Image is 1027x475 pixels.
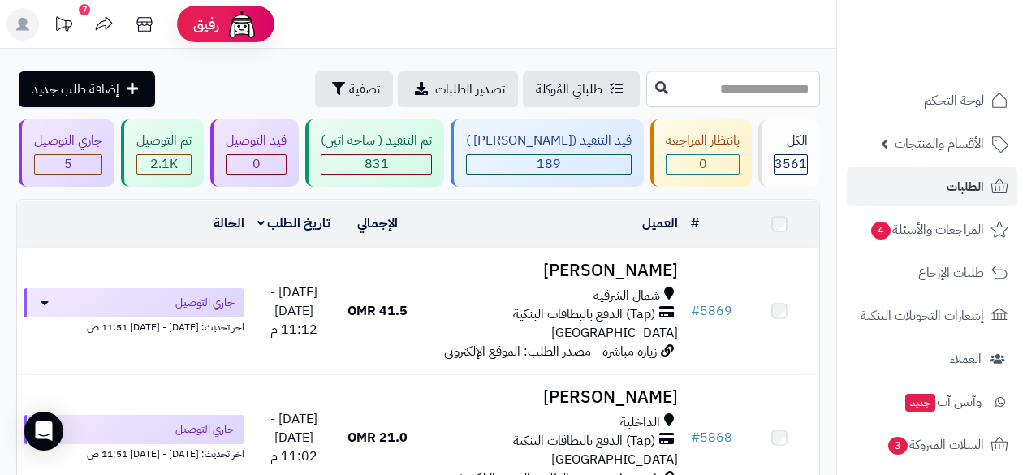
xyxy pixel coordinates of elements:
div: 0 [667,155,739,174]
div: الكل [774,132,808,150]
a: تم التوصيل 2.1K [118,119,207,187]
span: # [691,301,700,321]
span: طلباتي المُوكلة [536,80,602,99]
span: [DATE] - [DATE] 11:12 م [270,283,317,339]
a: العملاء [847,339,1017,378]
span: [GEOGRAPHIC_DATA] [551,450,678,469]
h3: [PERSON_NAME] [424,261,678,280]
a: إضافة طلب جديد [19,71,155,107]
span: جديد [905,394,935,412]
span: 21.0 OMR [347,428,408,447]
span: 2.1K [150,154,178,174]
div: 831 [321,155,431,174]
img: logo-2.png [917,12,1012,46]
span: تصدير الطلبات [435,80,505,99]
a: الإجمالي [357,214,398,233]
span: 3 [888,437,908,455]
a: بانتظار المراجعة 0 [647,119,755,187]
span: (Tap) الدفع بالبطاقات البنكية [513,305,655,324]
span: 0 [699,154,707,174]
div: تم التنفيذ ( ساحة اتين) [321,132,432,150]
span: 831 [365,154,389,174]
a: السلات المتروكة3 [847,425,1017,464]
a: إشعارات التحويلات البنكية [847,296,1017,335]
div: Open Intercom Messenger [24,412,63,451]
span: (Tap) الدفع بالبطاقات البنكية [513,432,655,451]
span: 189 [537,154,561,174]
a: جاري التوصيل 5 [15,119,118,187]
div: اخر تحديث: [DATE] - [DATE] 11:51 ص [24,317,244,335]
span: العملاء [950,348,982,370]
span: # [691,428,700,447]
span: لوحة التحكم [924,89,984,112]
a: وآتس آبجديد [847,382,1017,421]
span: طلبات الإرجاع [918,261,984,284]
div: بانتظار المراجعة [666,132,740,150]
div: قيد التنفيذ ([PERSON_NAME] ) [466,132,632,150]
span: جاري التوصيل [175,295,235,311]
span: 41.5 OMR [347,301,408,321]
button: تصفية [315,71,393,107]
span: 3561 [775,154,807,174]
a: الكل3561 [755,119,823,187]
span: إضافة طلب جديد [32,80,119,99]
span: زيارة مباشرة - مصدر الطلب: الموقع الإلكتروني [444,342,657,361]
span: 0 [252,154,261,174]
a: #5869 [691,301,732,321]
span: الطلبات [947,175,984,198]
span: السلات المتروكة [887,434,984,456]
div: 7 [79,4,90,15]
a: العميل [642,214,678,233]
span: [GEOGRAPHIC_DATA] [551,323,678,343]
span: جاري التوصيل [175,421,235,438]
div: تم التوصيل [136,132,192,150]
span: [DATE] - [DATE] 11:02 م [270,409,317,466]
a: # [691,214,699,233]
a: قيد التوصيل 0 [207,119,302,187]
div: 0 [227,155,286,174]
span: 4 [871,222,891,240]
a: تم التنفيذ ( ساحة اتين) 831 [302,119,447,187]
div: 189 [467,155,631,174]
div: اخر تحديث: [DATE] - [DATE] 11:51 ص [24,444,244,461]
a: تحديثات المنصة [43,8,84,45]
img: ai-face.png [226,8,258,41]
a: تصدير الطلبات [398,71,518,107]
span: وآتس آب [904,391,982,413]
a: المراجعات والأسئلة4 [847,210,1017,249]
a: #5868 [691,428,732,447]
span: 5 [64,154,72,174]
span: الأقسام والمنتجات [895,132,984,155]
a: الحالة [214,214,244,233]
span: إشعارات التحويلات البنكية [861,304,984,327]
h3: [PERSON_NAME] [424,388,678,407]
div: 5 [35,155,101,174]
span: شمال الشرقية [593,287,660,305]
div: قيد التوصيل [226,132,287,150]
span: المراجعات والأسئلة [869,218,984,241]
span: تصفية [349,80,380,99]
a: تاريخ الطلب [257,214,331,233]
a: الطلبات [847,167,1017,206]
a: طلباتي المُوكلة [523,71,640,107]
div: 2085 [137,155,191,174]
a: قيد التنفيذ ([PERSON_NAME] ) 189 [447,119,647,187]
a: لوحة التحكم [847,81,1017,120]
a: طلبات الإرجاع [847,253,1017,292]
div: جاري التوصيل [34,132,102,150]
span: الداخلية [620,413,660,432]
span: رفيق [193,15,219,34]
